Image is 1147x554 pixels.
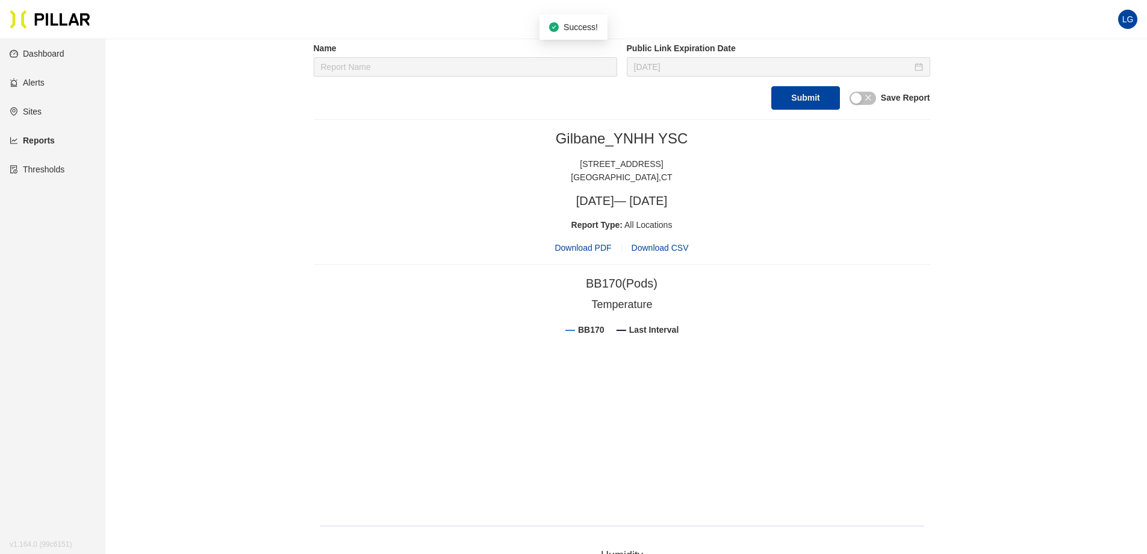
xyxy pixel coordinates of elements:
a: line-chartReports [10,136,55,145]
a: dashboardDashboard [10,49,64,58]
tspan: BB170 [578,325,605,335]
input: Sep 8, 2025 [634,60,912,74]
span: Report Type: [571,220,623,230]
span: check-circle [549,22,559,32]
span: LG [1122,10,1134,29]
div: BB170 (Pods) [586,274,657,293]
a: environmentSites [10,107,42,116]
div: [STREET_ADDRESS] [314,157,930,171]
label: Save Report [881,92,930,104]
div: All Locations [314,218,930,231]
span: Download PDF [555,241,611,254]
button: Submit [771,86,839,110]
span: close [865,94,872,101]
span: Download CSV [632,243,689,253]
div: [GEOGRAPHIC_DATA] , CT [314,171,930,184]
tspan: Temperature [591,298,652,310]
label: Name [314,42,617,55]
tspan: Last Interval [629,325,678,335]
img: Pillar Technologies [10,10,90,29]
a: exceptionThresholds [10,165,64,174]
h3: [DATE] — [DATE] [314,194,930,209]
label: Public Link Expiration Date [627,42,930,55]
span: Success! [564,22,598,32]
input: Report Name [314,57,617,77]
a: alertAlerts [10,78,45,87]
h2: Gilbane_YNHH YSC [314,130,930,148]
